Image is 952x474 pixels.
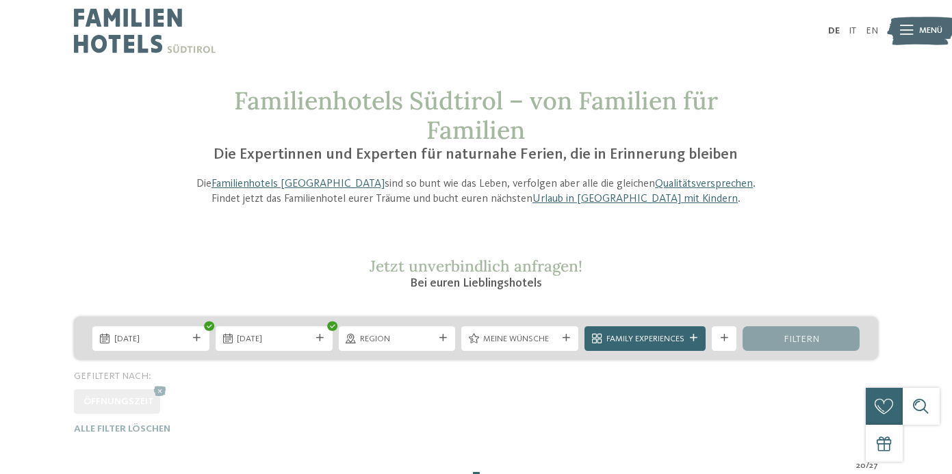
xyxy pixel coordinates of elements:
[866,26,878,36] a: EN
[856,460,866,472] span: 20
[532,194,738,205] a: Urlaub in [GEOGRAPHIC_DATA] mit Kindern
[360,333,434,345] span: Region
[483,333,557,345] span: Meine Wünsche
[370,256,582,276] span: Jetzt unverbindlich anfragen!
[919,25,942,37] span: Menü
[237,333,311,345] span: [DATE]
[234,85,718,146] span: Familienhotels Südtirol – von Familien für Familien
[410,277,542,289] span: Bei euren Lieblingshotels
[606,333,684,345] span: Family Experiences
[828,26,840,36] a: DE
[849,26,856,36] a: IT
[183,176,769,207] p: Die sind so bunt wie das Leben, verfolgen aber alle die gleichen . Findet jetzt das Familienhotel...
[214,147,738,162] span: Die Expertinnen und Experten für naturnahe Ferien, die in Erinnerung bleiben
[866,460,869,472] span: /
[655,179,753,189] a: Qualitätsversprechen
[114,333,188,345] span: [DATE]
[211,179,385,189] a: Familienhotels [GEOGRAPHIC_DATA]
[869,460,878,472] span: 27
